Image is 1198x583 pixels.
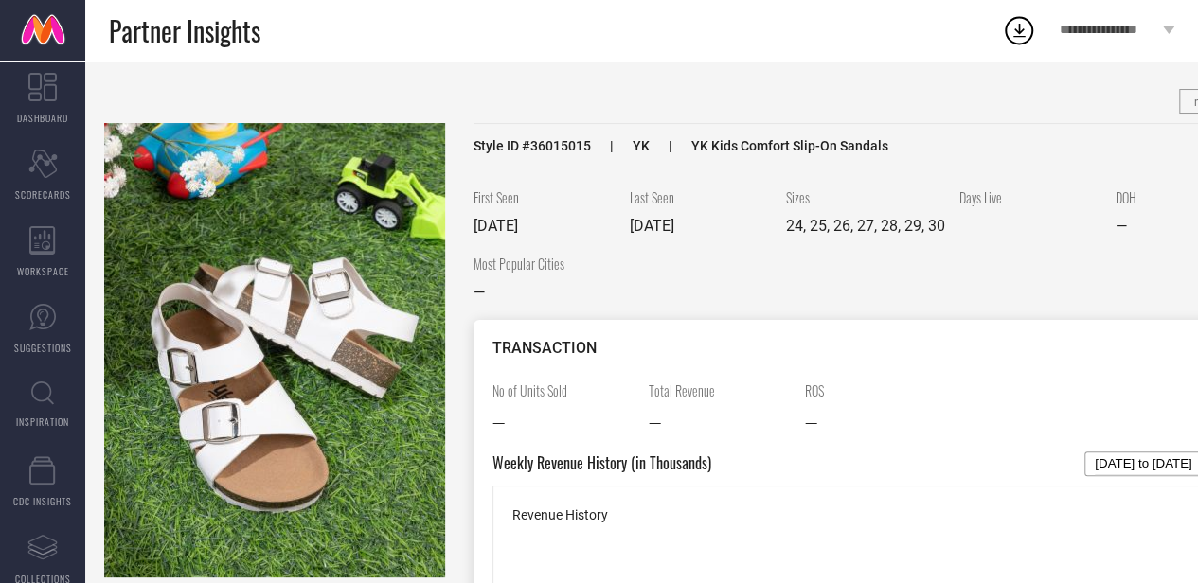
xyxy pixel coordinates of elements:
span: Weekly Revenue History (in Thousands) [492,451,711,476]
span: WORKSPACE [17,264,69,278]
span: [DATE] [630,217,674,235]
div: Open download list [1002,13,1036,47]
span: — [492,410,505,433]
span: Most Popular Cities [474,254,616,274]
span: YK [591,138,650,153]
span: Last Seen [630,187,772,207]
span: CDC INSIGHTS [13,494,72,508]
span: Days Live [959,187,1101,207]
span: — [1116,217,1127,235]
span: Revenue History [512,507,608,522]
span: 24, 25, 26, 27, 28, 29, 30 [786,217,945,235]
span: — [474,283,485,301]
span: ROS [805,380,947,400]
span: Sizes [786,187,945,207]
span: — [805,410,817,433]
span: Style ID # 36015015 [474,138,591,153]
span: SCORECARDS [15,187,71,202]
span: — [649,410,661,433]
span: YK Kids Comfort Slip-On Sandals [650,138,888,153]
span: INSPIRATION [16,415,69,429]
span: No of Units Sold [492,380,635,400]
span: SUGGESTIONS [14,341,72,355]
span: Partner Insights [109,11,260,50]
span: Total Revenue [649,380,791,400]
span: First Seen [474,187,616,207]
span: DASHBOARD [17,111,68,125]
span: [DATE] [474,217,518,235]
